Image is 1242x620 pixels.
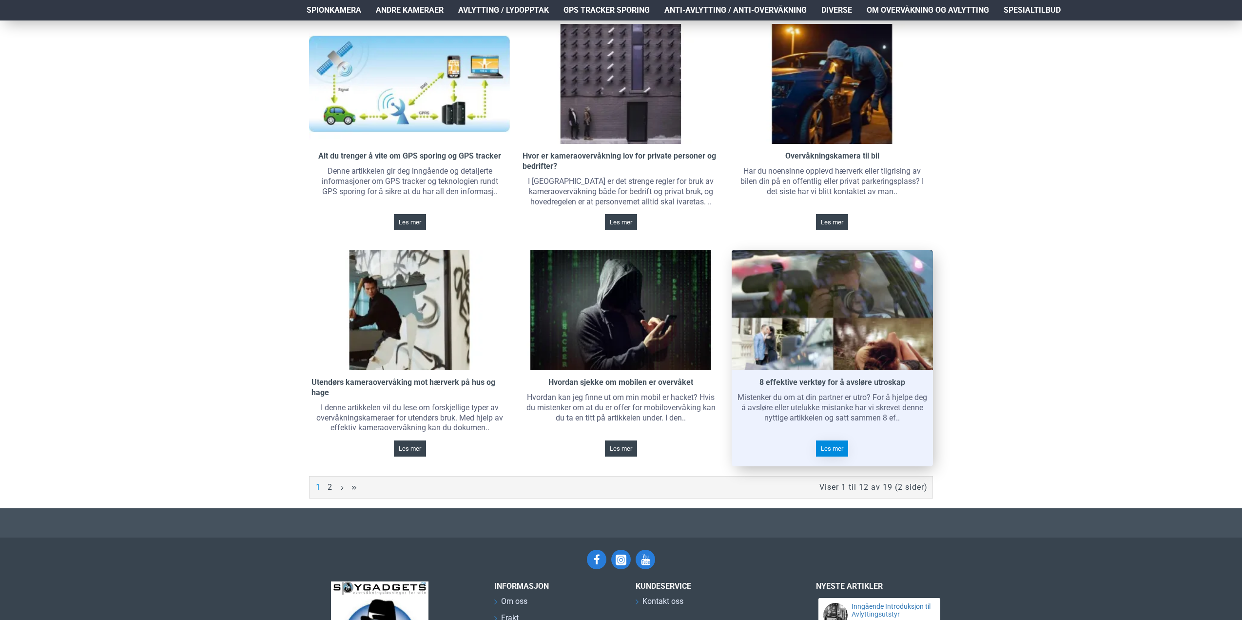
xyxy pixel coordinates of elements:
a: Hvor er kameraovervåkning lov for private personer og bedrifter? [523,151,719,172]
span: Spesialtilbud [1004,4,1061,16]
span: Spionkamera [307,4,361,16]
a: Utendørs kameraovervåking mot hærverk på hus og hage [311,378,508,398]
span: Diverse [821,4,852,16]
span: Les mer [821,445,843,452]
span: Kontakt oss [642,596,683,607]
a: 2 [326,482,334,493]
a: Overvåkningskamera til bil [785,151,879,161]
span: GPS Tracker Sporing [563,4,650,16]
span: Avlytting / Lydopptak [458,4,549,16]
div: Viser 1 til 12 av 19 (2 sider) [819,481,928,493]
a: Les mer [816,440,848,457]
div: Mistenker du om at din partner er utro? For å hjelpe deg å avsløre eller utelukke mistanke har vi... [732,390,933,425]
a: Om oss [494,596,527,612]
div: Har du noensinne opplevd hærverk eller tilgrising av bilen din på en offentlig eller privat parke... [732,164,933,199]
a: Les mer [816,214,848,230]
span: Om oss [501,596,527,607]
span: Andre kameraer [376,4,444,16]
span: Om overvåkning og avlytting [867,4,989,16]
span: Les mer [821,219,843,225]
span: Les mer [399,219,421,225]
a: Les mer [605,440,637,457]
span: 1 [314,482,322,493]
div: I denne artikkelen vil du lese om forskjellige typer av overvåkningskameraer for utendørs bruk. M... [309,400,510,436]
a: Alt du trenger å vite om GPS sporing og GPS tracker [318,151,501,161]
a: Inngående Introduksjon til Avlyttingsutstyr [852,603,931,618]
a: Les mer [605,214,637,230]
a: Hvordan sjekke om mobilen er overvåket [548,378,693,388]
a: Kontakt oss [636,596,683,612]
span: Les mer [610,445,632,452]
a: Les mer [394,440,426,457]
h3: Kundeservice [636,581,782,591]
span: Anti-avlytting / Anti-overvåkning [664,4,807,16]
h3: Nyeste artikler [816,581,943,591]
div: Denne artikkelen gir deg inngående og detaljerte informasjoner om GPS tracker og teknologien rund... [309,164,510,199]
a: Les mer [394,214,426,230]
div: I [GEOGRAPHIC_DATA] er det strenge regler for bruk av kameraovervåkning både for bedrift og priva... [520,174,721,209]
h3: INFORMASJON [494,581,621,591]
span: Les mer [399,445,421,452]
div: Hvordan kan jeg finne ut om min mobil er hacket? Hvis du mistenker om at du er offer for mobilove... [520,390,721,425]
a: 8 effektive verktøy for å avsløre utroskap [759,378,905,388]
span: Les mer [610,219,632,225]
